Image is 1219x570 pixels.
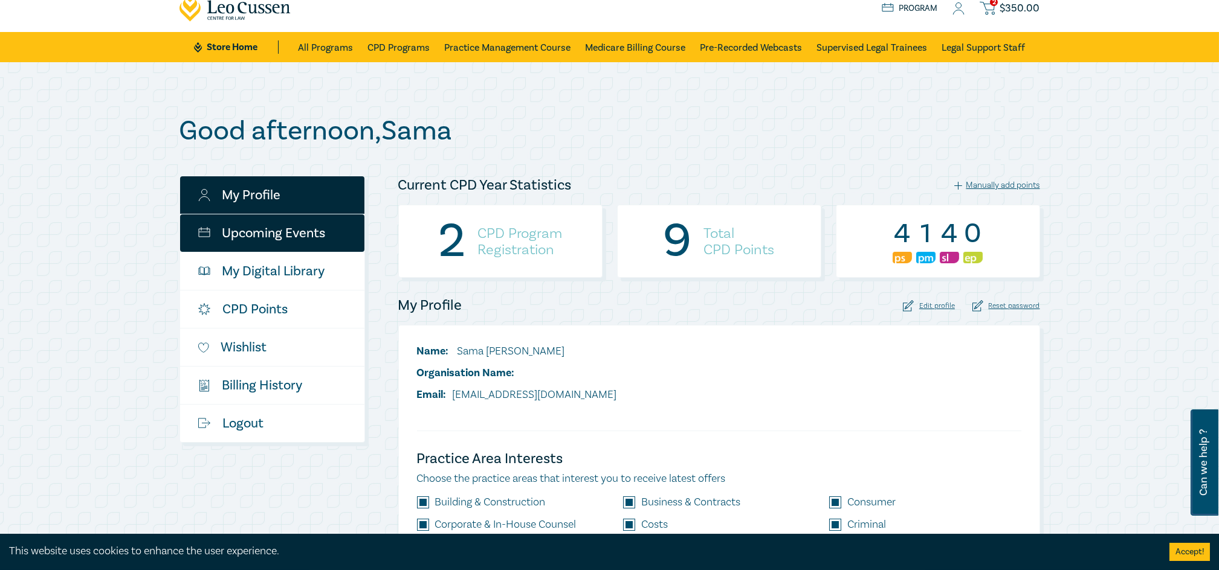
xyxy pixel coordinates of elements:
a: CPD Programs [367,32,430,62]
label: Consumer [847,496,896,508]
label: Business & Contracts [641,496,740,508]
img: Practice Management & Business Skills [916,252,936,263]
a: Legal Support Staff [942,32,1025,62]
p: Choose the practice areas that interest you to receive latest offers [417,471,1021,487]
a: Supervised Legal Trainees [816,32,927,62]
div: 4 [940,218,959,249]
button: Accept cookies [1169,543,1210,561]
a: Upcoming Events [180,214,364,252]
img: Professional Skills [893,252,912,263]
img: Substantive Law [940,252,959,263]
div: This website uses cookies to enhance the user experience. [9,543,1151,559]
h4: My Profile [398,296,462,315]
span: Email: [417,388,447,402]
label: Building & Construction [435,496,546,508]
h4: Current CPD Year Statistics [398,176,572,195]
div: 9 [664,226,692,257]
span: Organisation Name: [417,366,515,380]
div: Edit profile [903,300,955,312]
a: Practice Management Course [444,32,571,62]
img: Ethics & Professional Responsibility [963,252,983,263]
li: [EMAIL_ADDRESS][DOMAIN_NAME] [417,387,617,403]
span: Can we help ? [1198,417,1209,508]
a: Store Home [194,40,278,54]
div: 4 [893,218,912,249]
div: Reset password [972,300,1040,312]
a: $Billing History [180,367,364,404]
label: Criminal [847,519,886,531]
tspan: $ [201,382,203,387]
a: My Profile [180,176,364,214]
div: 1 [916,218,936,249]
label: Corporate & In-House Counsel [435,519,577,531]
li: Sama [PERSON_NAME] [417,344,617,359]
a: Logout [180,405,364,442]
h4: Practice Area Interests [417,449,1021,469]
span: $ 350.00 [1000,2,1040,15]
div: Manually add points [954,180,1040,191]
h4: CPD Program Registration [477,225,562,258]
h4: Total CPD Points [704,225,775,258]
a: Wishlist [180,328,364,366]
div: 2 [438,226,465,257]
div: 0 [963,218,983,249]
span: Name: [417,344,449,358]
h1: Good afternoon , Sama [179,115,1040,147]
label: Costs [641,519,668,531]
a: Medicare Billing Course [585,32,685,62]
a: CPD Points [180,290,364,328]
a: My Digital Library [180,252,364,290]
a: Pre-Recorded Webcasts [700,32,802,62]
a: Program [882,2,938,15]
a: All Programs [298,32,353,62]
